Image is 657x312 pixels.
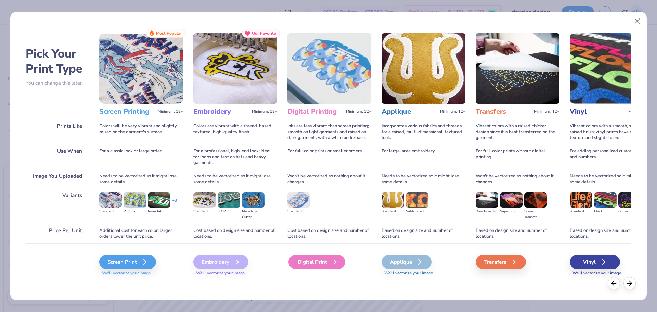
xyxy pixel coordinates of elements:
h3: Embroidery [193,107,249,116]
span: Minimum: 12+ [158,109,183,114]
img: Standard [287,192,310,208]
div: For a professional, high-end look; ideal for logos and text on hats and heavy garments. [193,145,277,170]
div: Needs to be vectorized so it might lose some details [193,170,277,189]
img: Embroidery [193,33,277,104]
span: Minimum: 12+ [252,109,277,114]
div: For full-color prints without digital printing. [476,145,559,170]
img: Standard [193,192,216,208]
span: Minimum: 12+ [346,109,371,114]
img: Standard [382,192,404,208]
div: Neon Ink [148,209,170,214]
div: Transfers [476,255,526,269]
span: We'll vectorize your image. [99,270,183,276]
div: Colors are vibrant with a thread-based textured, high-quality finish. [193,120,277,145]
div: Vibrant colors with a smooth, slightly raised finish; vinyl prints have a consistent texture and ... [570,120,654,145]
div: Won't be vectorized so nothing about it changes [287,170,371,189]
div: Based on design size and number of locations. [570,224,654,243]
div: Embroidery [193,255,248,269]
div: Needs to be vectorized so it might lose some details [382,170,465,189]
div: Based on design size and number of locations. [382,224,465,243]
div: Inks are less vibrant than screen printing; smooth on light garments and raised on dark garments ... [287,120,371,145]
div: Use When [26,145,89,170]
div: Won't be vectorized so nothing about it changes [476,170,559,189]
button: Close [631,15,644,28]
div: Sublimated [406,209,428,214]
img: Direct-to-film [476,192,498,208]
div: Cost based on design size and number of locations. [193,224,277,243]
div: Glitter [618,209,641,214]
div: Standard [570,209,592,214]
div: Prints Like [26,120,89,145]
img: Sublimated [406,192,428,208]
img: Flock [594,192,617,208]
h2: Pick Your Print Type [26,46,89,76]
span: We'll vectorize your image. [193,270,277,276]
div: Standard [99,209,122,214]
div: Applique [382,255,432,269]
p: You can change this later. [26,80,89,86]
span: We'll vectorize your image. [382,270,465,276]
img: Screen Printing [99,33,183,104]
div: Based on design size and number of locations. [476,224,559,243]
div: Variants [26,189,89,224]
img: Standard [570,192,592,208]
img: Screen Transfer [524,192,547,208]
img: Supacolor [500,192,523,208]
h3: Screen Printing [99,107,155,116]
div: Needs to be vectorized so it might lose some details [570,170,654,189]
div: Flock [594,209,617,214]
div: Additional cost for each color; larger orders lower the unit price. [99,224,183,243]
h3: Applique [382,107,437,116]
img: Digital Printing [287,33,371,104]
span: Minimum: 12+ [534,109,559,114]
div: For adding personalized custom names and numbers. [570,145,654,170]
span: Most Popular [156,31,182,36]
div: Screen Print [99,255,156,269]
div: + 3 [172,198,177,209]
img: Vinyl [570,33,654,104]
h3: Transfers [476,107,531,116]
span: We'll vectorize your image. [570,270,654,276]
div: Standard [193,209,216,214]
span: Minimum: 12+ [628,109,654,114]
div: Standard [287,209,310,214]
div: Standard [382,209,404,214]
div: For full-color prints or smaller orders. [287,145,371,170]
div: Image You Uploaded [26,170,89,189]
h3: Vinyl [570,107,626,116]
img: Puff Ink [124,192,146,208]
img: Transfers [476,33,559,104]
div: 3D Puff [218,209,240,214]
img: Neon Ink [148,192,170,208]
div: For large-area embroidery. [382,145,465,170]
h3: Digital Printing [287,107,343,116]
div: Vibrant colors with a raised, thicker design since it is heat transferred on the garment. [476,120,559,145]
img: Applique [382,33,465,104]
div: Screen Transfer [524,209,547,220]
div: Metallic & Glitter [242,209,265,220]
div: Puff Ink [124,209,146,214]
img: 3D Puff [218,192,240,208]
img: Glitter [618,192,641,208]
div: Cost based on design size and number of locations. [287,224,371,243]
div: Vinyl [570,255,620,269]
img: Standard [99,192,122,208]
span: Our Favorite [252,31,276,36]
span: Minimum: 12+ [440,109,465,114]
div: Price Per Unit [26,224,89,243]
div: Colors will be very vibrant and slightly raised on the garment's surface. [99,120,183,145]
img: Metallic & Glitter [242,192,265,208]
div: Incorporates various fabrics and threads for a raised, multi-dimensional, textured look. [382,120,465,145]
div: For a classic look or large order. [99,145,183,170]
div: Supacolor [500,209,523,214]
div: Needs to be vectorized so it might lose some details [99,170,183,189]
div: Direct-to-film [476,209,498,214]
div: Digital Print [288,255,345,269]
